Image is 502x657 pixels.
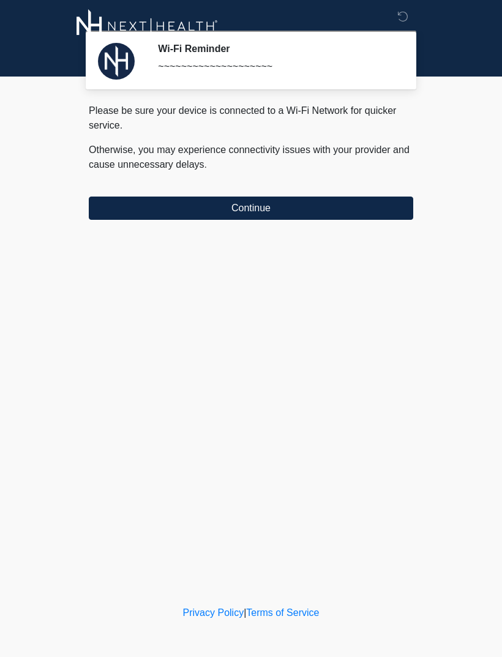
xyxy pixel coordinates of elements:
[98,43,135,80] img: Agent Avatar
[244,607,246,618] a: |
[183,607,244,618] a: Privacy Policy
[89,103,413,133] p: Please be sure your device is connected to a Wi-Fi Network for quicker service.
[158,59,395,74] div: ~~~~~~~~~~~~~~~~~~~~
[89,197,413,220] button: Continue
[204,159,207,170] span: .
[77,9,218,43] img: Next-Health Logo
[246,607,319,618] a: Terms of Service
[89,143,413,172] p: Otherwise, you may experience connectivity issues with your provider and cause unnecessary delays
